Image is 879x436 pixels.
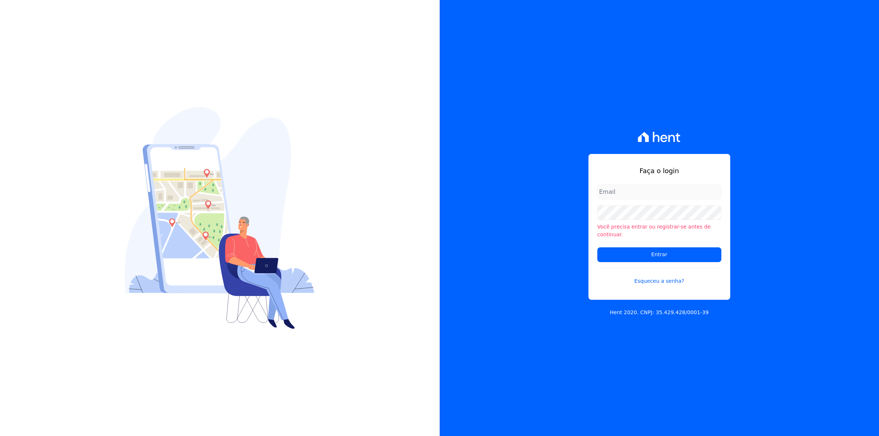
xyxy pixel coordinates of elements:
img: Login [125,107,315,329]
input: Email [597,185,721,199]
a: Esqueceu a senha? [597,268,721,285]
h1: Faça o login [597,166,721,176]
li: Você precisa entrar ou registrar-se antes de continuar. [597,223,721,238]
p: Hent 2020. CNPJ: 35.429.428/0001-39 [610,309,709,316]
input: Entrar [597,247,721,262]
